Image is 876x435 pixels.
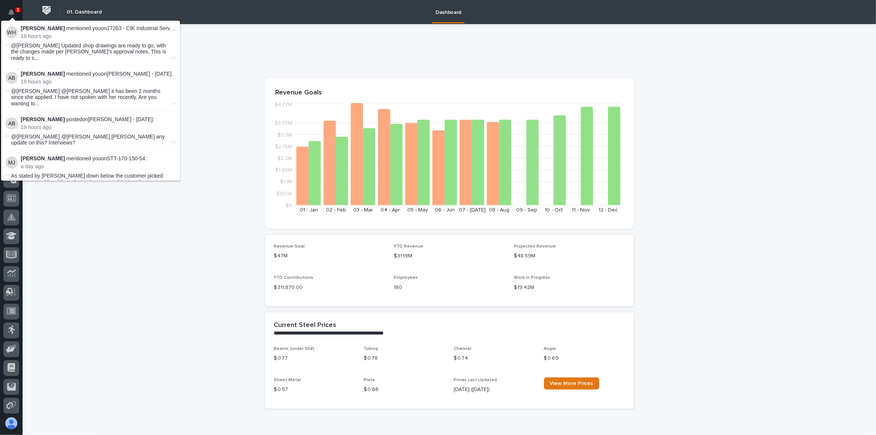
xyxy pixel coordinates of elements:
[11,88,170,107] span: @[PERSON_NAME] @[PERSON_NAME] it has been 2 months since she applied. I have not spoken with her ...
[21,116,65,122] strong: [PERSON_NAME]
[6,157,18,169] img: Mike Johnson
[285,203,292,208] tspan: $0
[276,89,623,97] p: Revenue Goals
[21,155,65,161] strong: [PERSON_NAME]
[394,252,505,260] p: $31.19M
[299,207,318,213] text: 01 - Jan
[454,386,535,394] p: [DATE] ([DATE])
[353,207,373,213] text: 03 - Mar
[514,284,625,292] p: $19.42M
[6,26,18,38] img: Weston Hochstetler
[514,252,625,260] p: $48.59M
[454,378,497,382] span: Prices Last Updated
[364,354,445,362] p: $ 0.78
[544,354,625,362] p: $ 0.69
[274,121,292,126] tspan: $3.85M
[572,207,590,213] text: 11 - Nov
[280,179,292,185] tspan: $1.1M
[277,132,292,138] tspan: $3.3M
[394,284,505,292] p: 180
[407,207,428,213] text: 05 - May
[21,163,175,170] p: a day ago
[21,25,175,32] p: mentioned you on 27263 - CtK Industrial Service Company LLC - Bridge beam only, galvanized :
[276,191,292,196] tspan: $550K
[274,275,314,280] span: YTD Contributions
[274,284,385,292] p: $ 311,870.00
[454,354,535,362] p: $ 0.74
[6,72,18,84] img: Austin Beachy
[394,244,424,249] span: YTD Revenue
[275,168,292,173] tspan: $1.65M
[274,354,355,362] p: $ 0.77
[364,386,445,394] p: $ 0.66
[489,207,509,213] text: 08 - Aug
[21,155,175,162] p: mentioned you on :
[6,117,18,129] img: Austin Beachy
[107,155,145,161] a: STT-170-150-54
[514,244,556,249] span: Projected Revenue
[21,71,175,77] p: mentioned you on [PERSON_NAME] - [DATE] :
[274,378,301,382] span: Sheet Metal
[274,252,385,260] p: $47M
[381,207,400,213] text: 04 - Apr
[544,347,556,351] span: Angle
[21,79,175,85] p: 19 hours ago
[67,9,102,15] h2: 01. Dashboard
[516,207,537,213] text: 09 - Sep
[17,7,19,12] p: 1
[394,275,418,280] span: Employees
[21,124,175,131] p: 19 hours ago
[274,386,355,394] p: $ 0.57
[364,378,376,382] span: Plate
[274,347,315,351] span: Beams (under 55#)
[274,102,292,108] tspan: $4.77M
[274,244,305,249] span: Revenue Goal
[277,156,292,161] tspan: $2.2M
[544,377,599,389] a: View More Prices
[21,33,175,40] p: 16 hours ago
[514,275,550,280] span: Work in Progress
[550,381,593,386] span: View More Prices
[599,207,618,213] text: 12 - Dec
[11,134,165,146] span: @[PERSON_NAME] @[PERSON_NAME] [PERSON_NAME] any update on this? Interviews?
[3,5,19,20] button: Notifications
[11,43,170,61] span: @[PERSON_NAME] Updated shop drawings are ready to go, with the changes made per [PERSON_NAME]'s a...
[459,207,485,213] text: 07 - [DATE]
[275,144,292,149] tspan: $2.75M
[21,25,65,31] strong: [PERSON_NAME]
[435,207,455,213] text: 06 - Jun
[11,173,170,192] span: As stated by [PERSON_NAME] down below the customer picked up or arranged for pick up themselves s...
[3,415,19,431] button: users-avatar
[364,347,378,351] span: Tubing
[454,347,472,351] span: Channel
[545,207,563,213] text: 10 - Oct
[274,321,337,330] h2: Current Steel Prices
[326,207,346,213] text: 02 - Feb
[21,116,175,123] p: posted on [PERSON_NAME] - [DATE] :
[40,3,53,17] img: Workspace Logo
[9,9,19,21] div: Notifications1
[21,71,65,77] strong: [PERSON_NAME]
